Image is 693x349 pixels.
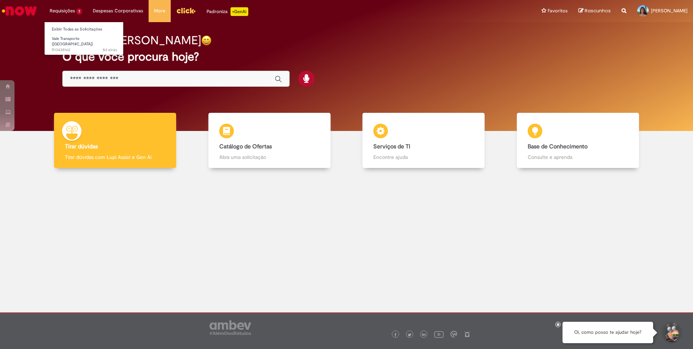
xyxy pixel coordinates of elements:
[176,5,196,16] img: click_logo_yellow_360x200.png
[52,36,93,47] span: Vale Transporte ([GEOGRAPHIC_DATA])
[501,113,655,168] a: Base de Conhecimento Consulte e aprenda
[660,322,682,344] button: Iniciar Conversa de Suporte
[434,329,444,339] img: logo_footer_youtube.png
[578,8,611,15] a: Rascunhos
[93,7,143,15] span: Despesas Corporativas
[103,47,117,53] time: 21/08/2025 23:15:39
[585,7,611,14] span: Rascunhos
[103,47,117,53] span: 8d atrás
[45,25,124,33] a: Exibir Todas as Solicitações
[219,143,272,150] b: Catálogo de Ofertas
[408,333,411,337] img: logo_footer_twitter.png
[394,333,397,337] img: logo_footer_facebook.png
[563,322,653,343] div: Oi, como posso te ajudar hoje?
[346,113,501,168] a: Serviços de TI Encontre ajuda
[65,143,98,150] b: Tirar dúvidas
[209,320,251,335] img: logo_footer_ambev_rotulo_gray.png
[373,153,474,161] p: Encontre ajuda
[50,7,75,15] span: Requisições
[528,143,588,150] b: Base de Conhecimento
[201,35,212,46] img: happy-face.png
[52,47,117,53] span: R13438162
[464,331,470,337] img: logo_footer_naosei.png
[154,7,165,15] span: More
[38,113,192,168] a: Tirar dúvidas Tirar dúvidas com Lupi Assist e Gen Ai
[528,153,628,161] p: Consulte e aprenda
[45,35,124,50] a: Aberto R13438162 : Vale Transporte (VT)
[44,22,124,55] ul: Requisições
[207,7,248,16] div: Padroniza
[422,333,426,337] img: logo_footer_linkedin.png
[231,7,248,16] p: +GenAi
[219,153,320,161] p: Abra uma solicitação
[65,153,165,161] p: Tirar dúvidas com Lupi Assist e Gen Ai
[548,7,568,15] span: Favoritos
[651,8,688,14] span: [PERSON_NAME]
[451,331,457,337] img: logo_footer_workplace.png
[1,4,38,18] img: ServiceNow
[62,50,631,63] h2: O que você procura hoje?
[76,8,82,15] span: 1
[373,143,410,150] b: Serviços de TI
[62,34,201,47] h2: Bom dia, [PERSON_NAME]
[192,113,347,168] a: Catálogo de Ofertas Abra uma solicitação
